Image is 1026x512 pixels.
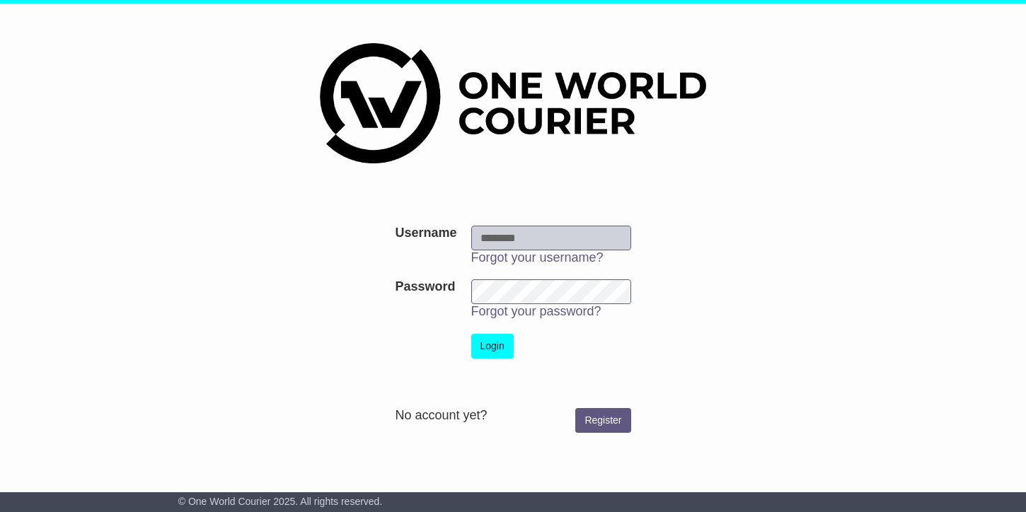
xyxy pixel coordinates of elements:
[395,279,455,295] label: Password
[471,334,514,359] button: Login
[471,250,604,264] a: Forgot your username?
[395,226,456,241] label: Username
[575,408,630,433] a: Register
[395,408,630,424] div: No account yet?
[320,43,706,163] img: One World
[178,496,383,507] span: © One World Courier 2025. All rights reserved.
[471,304,601,318] a: Forgot your password?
